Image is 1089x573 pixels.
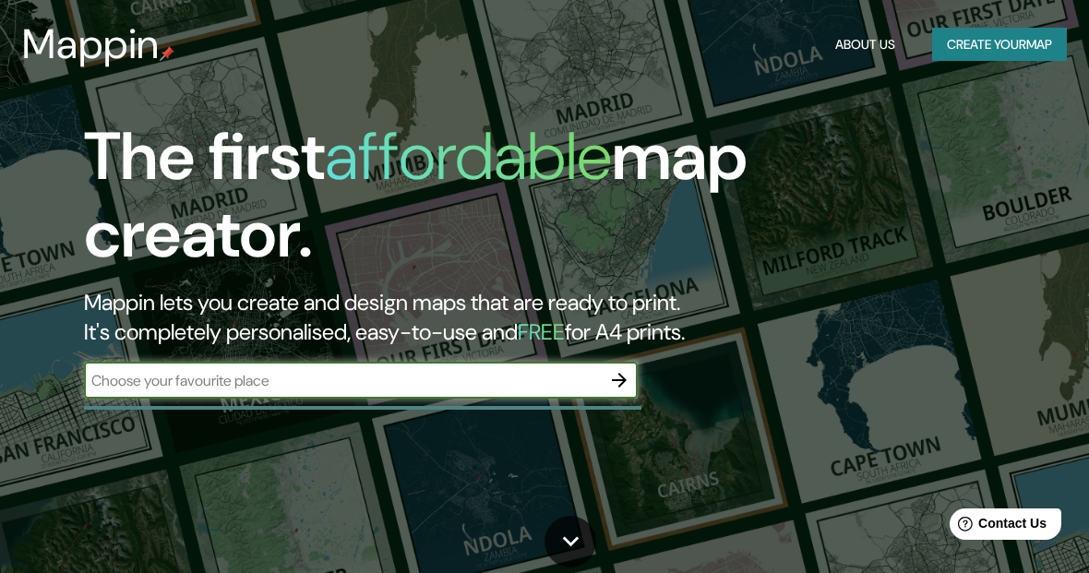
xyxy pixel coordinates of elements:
h2: Mappin lets you create and design maps that are ready to print. It's completely personalised, eas... [84,288,955,347]
h1: affordable [325,113,612,199]
h5: FREE [518,317,565,346]
button: About Us [828,28,903,62]
img: mappin-pin [160,46,174,61]
iframe: Help widget launcher [925,501,1069,553]
button: Create yourmap [932,28,1067,62]
input: Choose your favourite place [84,370,601,391]
h1: The first map creator. [84,118,955,288]
h3: Mappin [22,20,160,68]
